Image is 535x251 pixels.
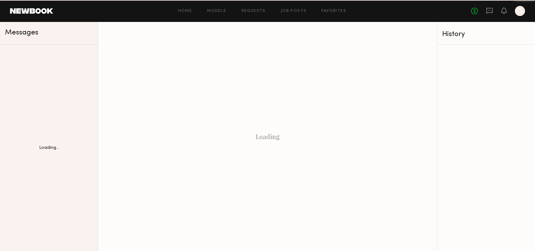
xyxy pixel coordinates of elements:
a: Models [207,9,226,13]
a: Home [178,9,192,13]
div: History [442,31,530,38]
a: Job Posts [281,9,307,13]
div: Loading [98,22,437,251]
span: Messages [5,29,38,36]
a: Favorites [321,9,346,13]
a: Requests [241,9,266,13]
a: G [515,6,525,16]
div: Loading... [39,146,59,150]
